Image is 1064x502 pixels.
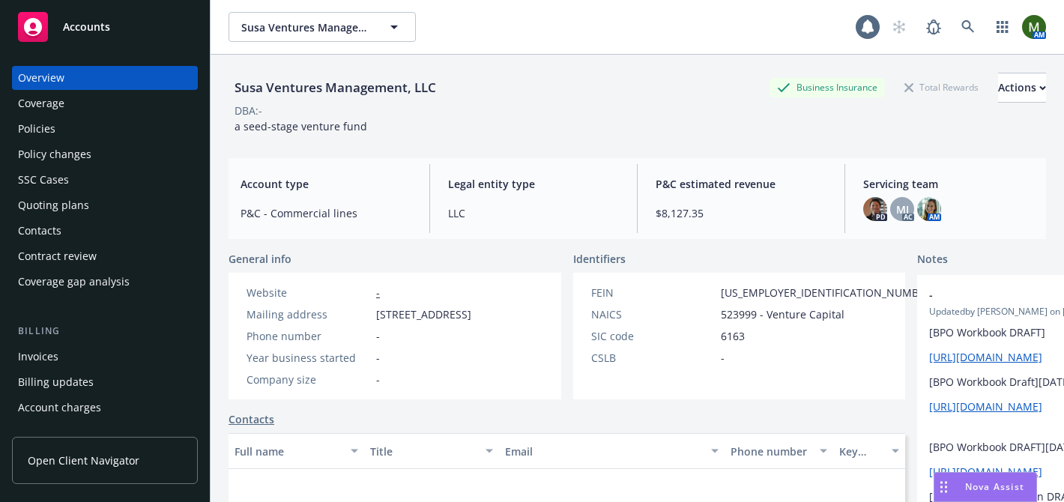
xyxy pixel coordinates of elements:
button: Full name [229,433,364,469]
div: Phone number [247,328,370,344]
span: - [376,372,380,387]
a: Contacts [12,219,198,243]
a: Installment plans [12,421,198,445]
a: Invoices [12,345,198,369]
div: Billing [12,324,198,339]
div: Policies [18,117,55,141]
button: Actions [998,73,1046,103]
a: Quoting plans [12,193,198,217]
button: Key contact [833,433,905,469]
span: [STREET_ADDRESS] [376,306,471,322]
div: Contract review [18,244,97,268]
div: Business Insurance [770,78,885,97]
span: 6163 [721,328,745,344]
span: General info [229,251,291,267]
div: Drag to move [934,473,953,501]
div: DBA: - [235,103,262,118]
div: Policy changes [18,142,91,166]
div: Company size [247,372,370,387]
span: - [376,350,380,366]
button: Title [364,433,500,469]
div: Installment plans [18,421,106,445]
a: Overview [12,66,198,90]
a: [URL][DOMAIN_NAME] [929,350,1042,364]
div: Susa Ventures Management, LLC [229,78,442,97]
div: Coverage [18,91,64,115]
span: 523999 - Venture Capital [721,306,844,322]
a: - [376,285,380,300]
div: Contacts [18,219,61,243]
span: P&C - Commercial lines [241,205,411,221]
span: Servicing team [863,176,1034,192]
a: [URL][DOMAIN_NAME] [929,465,1042,479]
img: photo [917,197,941,221]
div: Mailing address [247,306,370,322]
span: - [376,328,380,344]
span: Notes [917,251,948,269]
div: Invoices [18,345,58,369]
a: Policies [12,117,198,141]
span: - [721,350,725,366]
span: Identifiers [573,251,626,267]
a: Search [953,12,983,42]
a: Accounts [12,6,198,48]
div: CSLB [591,350,715,366]
div: SSC Cases [18,168,69,192]
button: Susa Ventures Management, LLC [229,12,416,42]
span: Account type [241,176,411,192]
div: Key contact [839,444,883,459]
div: Phone number [731,444,810,459]
span: Open Client Navigator [28,453,139,468]
span: Legal entity type [448,176,619,192]
a: Switch app [988,12,1018,42]
span: a seed-stage venture fund [235,119,367,133]
a: Contract review [12,244,198,268]
a: Billing updates [12,370,198,394]
span: LLC [448,205,619,221]
a: Coverage [12,91,198,115]
a: Report a Bug [919,12,949,42]
div: Website [247,285,370,300]
div: Total Rewards [897,78,986,97]
button: Nova Assist [934,472,1037,502]
a: SSC Cases [12,168,198,192]
div: Title [370,444,477,459]
div: SIC code [591,328,715,344]
span: $8,127.35 [656,205,826,221]
a: Account charges [12,396,198,420]
a: Contacts [229,411,274,427]
img: photo [863,197,887,221]
span: MJ [896,202,909,217]
span: Nova Assist [965,480,1024,493]
div: Year business started [247,350,370,366]
div: Billing updates [18,370,94,394]
span: P&C estimated revenue [656,176,826,192]
a: [URL][DOMAIN_NAME] [929,399,1042,414]
span: Accounts [63,21,110,33]
div: Full name [235,444,342,459]
div: Quoting plans [18,193,89,217]
img: photo [1022,15,1046,39]
a: Start snowing [884,12,914,42]
button: Phone number [725,433,832,469]
div: Account charges [18,396,101,420]
div: Coverage gap analysis [18,270,130,294]
div: Overview [18,66,64,90]
div: Email [505,444,702,459]
a: Policy changes [12,142,198,166]
span: Susa Ventures Management, LLC [241,19,371,35]
span: [US_EMPLOYER_IDENTIFICATION_NUMBER] [721,285,935,300]
div: FEIN [591,285,715,300]
div: NAICS [591,306,715,322]
a: Coverage gap analysis [12,270,198,294]
button: Email [499,433,725,469]
div: Actions [998,73,1046,102]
